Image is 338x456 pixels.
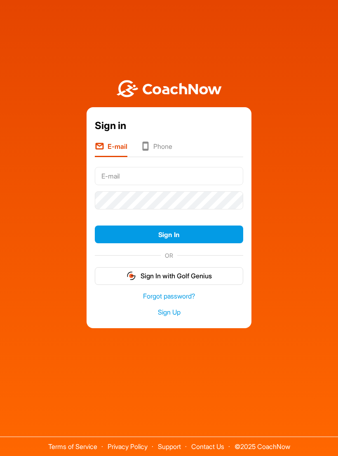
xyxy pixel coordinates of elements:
a: Contact Us [191,442,224,451]
li: E-mail [95,141,127,157]
button: Sign In [95,226,243,243]
a: Support [158,442,181,451]
img: BwLJSsUCoWCh5upNqxVrqldRgqLPVwmV24tXu5FoVAoFEpwwqQ3VIfuoInZCoVCoTD4vwADAC3ZFMkVEQFDAAAAAElFTkSuQmCC [115,80,223,98]
a: Sign Up [95,308,243,317]
a: Terms of Service [48,442,97,451]
span: OR [161,251,177,260]
button: Sign In with Golf Genius [95,267,243,285]
li: Phone [141,141,172,157]
div: Sign in [95,118,243,133]
img: gg_logo [126,271,136,281]
span: © 2025 CoachNow [230,437,294,450]
input: E-mail [95,167,243,185]
a: Forgot password? [95,291,243,301]
a: Privacy Policy [108,442,148,451]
